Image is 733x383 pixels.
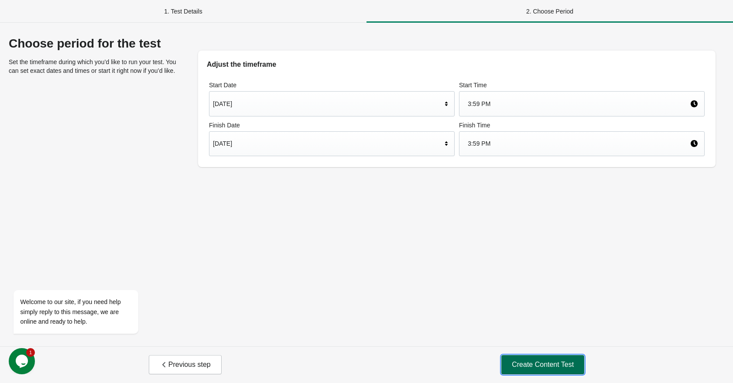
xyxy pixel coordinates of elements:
div: [DATE] [213,96,442,112]
label: Finish Time [459,121,705,130]
h2: Adjust the timeframe [207,59,707,70]
label: Start Time [459,81,705,89]
button: Previous step [149,355,222,374]
label: Finish Date [209,121,455,130]
p: Set the timeframe during which you’d like to run your test. You can set exact dates and times or ... [9,58,182,75]
div: 3:59 PM [468,135,690,152]
div: [DATE] [213,135,442,152]
span: Previous step [160,360,211,369]
label: Start Date [209,81,455,89]
span: Create Content Test [512,360,574,369]
iframe: chat widget [9,348,37,374]
div: 3:59 PM [468,96,690,112]
div: Choose period for the test [9,37,182,51]
iframe: chat widget [9,211,166,344]
button: Create Content Test [501,355,584,374]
